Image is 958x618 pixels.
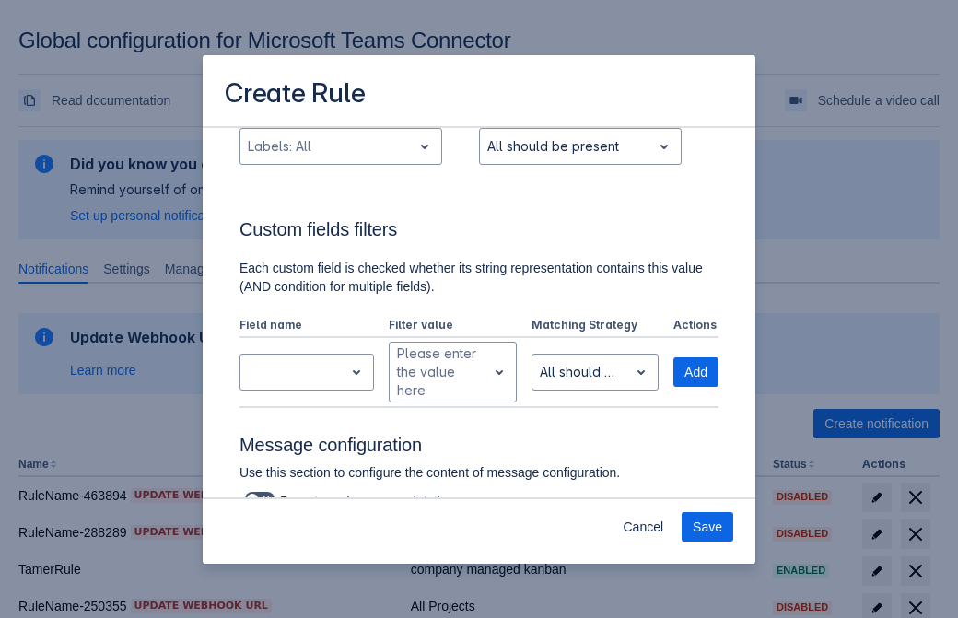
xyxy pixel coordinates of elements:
[630,361,652,383] span: open
[682,512,733,542] button: Save
[239,463,704,482] p: Use this section to configure the content of message configuration.
[345,361,368,383] span: open
[381,314,524,338] th: Filter value
[524,314,667,338] th: Matching Strategy
[225,77,366,113] h3: Create Rule
[673,357,718,387] button: Add
[397,344,479,400] div: Please enter the value here
[239,314,381,338] th: Field name
[623,512,663,542] span: Cancel
[239,434,718,463] h3: Message configuration
[488,361,510,383] span: open
[666,314,718,338] th: Actions
[693,512,722,542] span: Save
[239,259,718,296] p: Each custom field is checked whether its string representation contains this value (AND condition...
[239,218,718,248] h3: Custom fields filters
[684,357,707,387] span: Add
[653,135,675,157] span: open
[239,486,704,512] div: Do not send message details
[203,126,755,499] div: Scrollable content
[612,512,674,542] button: Cancel
[414,135,436,157] span: open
